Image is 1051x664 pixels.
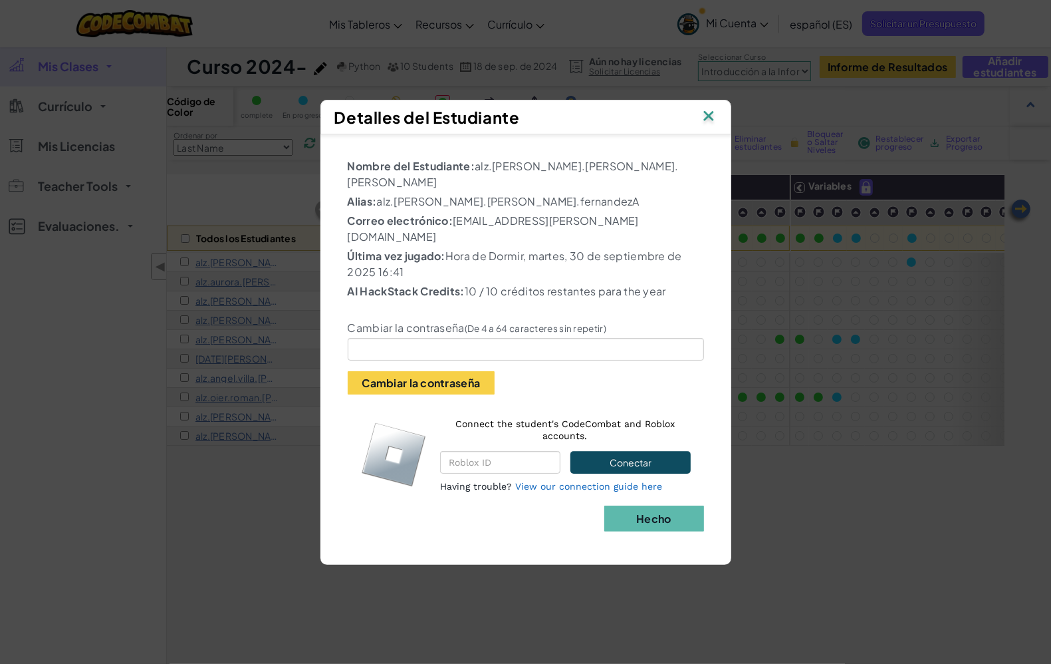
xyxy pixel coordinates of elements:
p: 10 / 10 créditos restantes para the year [348,283,704,299]
p: Hora de Dormir, martes, 30 de septiembre de 2025 16:41 [348,248,704,280]
button: Hecho [604,506,704,532]
p: Connect the student's CodeCombat and Roblox accounts. [440,418,691,442]
p: alz.[PERSON_NAME].[PERSON_NAME].fernandezA [348,194,704,210]
input: Roblox ID [440,451,560,474]
a: View our connection guide here [515,481,662,492]
label: Cambiar la contraseña [348,321,607,335]
span: Detalles del Estudiante [334,107,520,127]
p: alz.[PERSON_NAME].[PERSON_NAME].[PERSON_NAME] [348,158,704,190]
b: Hecho [636,512,671,526]
p: [EMAIL_ADDRESS][PERSON_NAME][DOMAIN_NAME] [348,213,704,245]
img: IconClose.svg [700,107,717,127]
button: Cambiar la contraseña [348,371,495,395]
img: roblox-logo.svg [361,422,427,488]
b: Nombre del Estudiante: [348,159,475,173]
span: Having trouble? [440,481,512,492]
button: Conectar [570,451,690,474]
small: (De 4 a 64 caracteres sin repetir) [465,323,606,334]
b: Correo electrónico: [348,214,453,228]
b: Última vez jugado: [348,249,445,263]
b: AI HackStack Credits: [348,284,465,298]
b: Alias: [348,194,377,208]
